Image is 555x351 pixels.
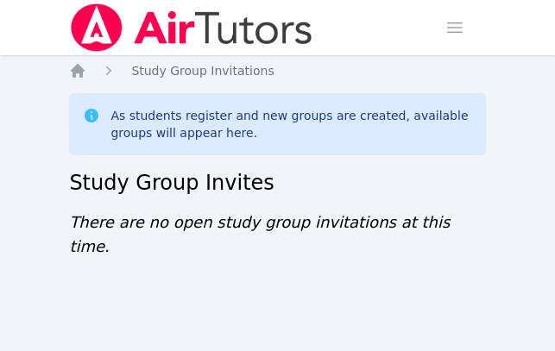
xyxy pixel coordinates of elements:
[131,64,274,78] span: Study Group Invitations
[69,169,485,197] h2: Study Group Invites
[69,3,313,52] img: Air Tutors
[110,107,471,141] div: As students register and new groups are created, available groups will appear here.
[69,213,450,255] span: There are no open study group invitations at this time.
[131,62,274,79] a: Study Group Invitations
[69,62,485,79] nav: Breadcrumb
